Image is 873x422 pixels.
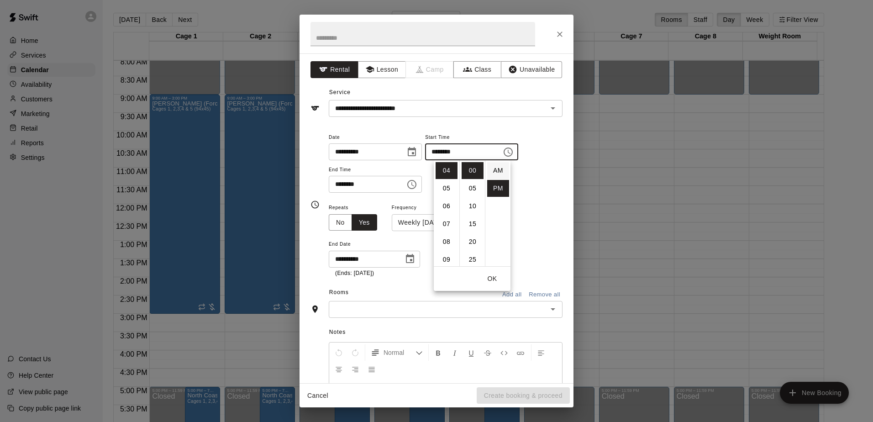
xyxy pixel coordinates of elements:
button: Class [453,61,501,78]
button: Redo [347,344,363,361]
li: AM [487,162,509,179]
button: Remove all [526,288,563,302]
span: Service [329,89,351,95]
span: Normal [384,348,415,357]
ul: Select minutes [459,160,485,266]
li: 4 hours [436,162,458,179]
li: 7 hours [436,216,458,232]
span: Rooms [329,289,349,295]
button: Format Italics [447,344,463,361]
button: Open [547,102,559,115]
span: Frequency [392,202,459,214]
p: (Ends: [DATE]) [335,269,414,278]
li: 6 hours [436,198,458,215]
button: Left Align [533,344,549,361]
button: Choose time, selected time is 4:00 PM [499,143,517,161]
button: Choose time, selected time is 4:30 PM [403,175,421,194]
li: 25 minutes [462,251,484,268]
button: Open [547,303,559,316]
li: 15 minutes [462,216,484,232]
button: Yes [352,214,377,231]
li: 9 hours [436,251,458,268]
button: Choose date, selected date is Jan 11, 2026 [403,143,421,161]
button: Rental [310,61,358,78]
li: PM [487,180,509,197]
div: outlined button group [329,214,377,231]
li: 5 hours [436,180,458,197]
button: Format Bold [431,344,446,361]
button: Close [552,26,568,42]
button: Justify Align [364,361,379,377]
button: Insert Code [496,344,512,361]
button: Unavailable [501,61,562,78]
svg: Service [310,104,320,113]
li: 5 minutes [462,180,484,197]
button: Add all [497,288,526,302]
button: Insert Link [513,344,528,361]
button: Formatting Options [367,344,426,361]
svg: Rooms [310,305,320,314]
li: 20 minutes [462,233,484,250]
span: End Time [329,164,422,176]
button: OK [478,270,507,287]
span: Start Time [425,132,518,144]
li: 0 minutes [462,162,484,179]
ul: Select hours [434,160,459,266]
button: Cancel [303,387,332,404]
button: Undo [331,344,347,361]
div: Weekly [DATE] [392,214,459,231]
li: 10 minutes [462,198,484,215]
button: Center Align [331,361,347,377]
ul: Select meridiem [485,160,510,266]
button: Right Align [347,361,363,377]
span: End Date [329,238,420,251]
button: Lesson [358,61,406,78]
svg: Timing [310,200,320,209]
span: Camps can only be created in the Services page [406,61,454,78]
span: Notes [329,325,563,340]
span: Date [329,132,422,144]
span: Repeats [329,202,384,214]
button: Choose date, selected date is Feb 15, 2026 [401,250,419,268]
button: Format Underline [463,344,479,361]
button: Format Strikethrough [480,344,495,361]
button: No [329,214,352,231]
li: 8 hours [436,233,458,250]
